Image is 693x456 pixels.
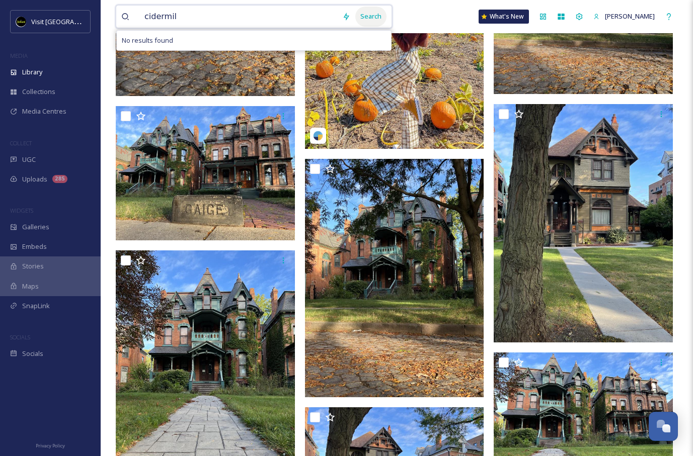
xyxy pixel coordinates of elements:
[588,7,660,26] a: [PERSON_NAME]
[313,131,323,141] img: snapsea-logo.png
[10,333,30,341] span: SOCIALS
[10,207,33,214] span: WIDGETS
[605,12,655,21] span: [PERSON_NAME]
[22,282,39,291] span: Maps
[52,175,67,183] div: 285
[10,139,32,147] span: COLLECT
[36,439,65,451] a: Privacy Policy
[31,17,109,26] span: Visit [GEOGRAPHIC_DATA]
[22,67,42,77] span: Library
[22,174,47,184] span: Uploads
[479,10,529,24] a: What's New
[22,107,66,116] span: Media Centres
[36,442,65,449] span: Privacy Policy
[355,7,387,26] div: Search
[116,106,295,240] img: 60e6fc5b3a6458e078441fe3c3759a1e69da2e2345ef5b61ab666719aab111cf.jpg
[22,349,43,358] span: Socials
[122,36,173,45] span: No results found
[16,17,26,27] img: VISIT%20DETROIT%20LOGO%20-%20BLACK%20BACKGROUND.png
[139,6,337,28] input: Search your library
[305,159,484,397] img: 4097e730945da6a1a60ece4ee12cd2faf45d450aba2da145375fdf44a6f68fdd.jpg
[494,104,673,342] img: 73dff6bd299bb584871d14ba74616e34ec1b9c23e6b66ad48cf5c1cc51027c35.jpg
[22,87,55,97] span: Collections
[10,52,28,59] span: MEDIA
[22,261,44,271] span: Stories
[649,412,678,441] button: Open Chat
[22,242,47,251] span: Embeds
[22,301,50,311] span: SnapLink
[22,155,36,164] span: UGC
[22,222,49,232] span: Galleries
